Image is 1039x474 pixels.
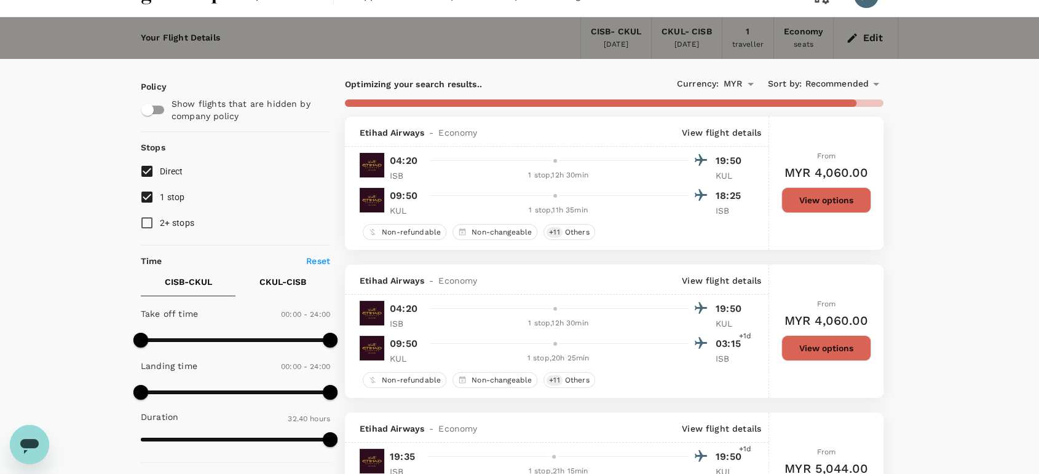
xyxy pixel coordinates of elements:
span: + 11 [547,375,562,386]
span: Non-changeable [467,227,537,238]
p: Policy [141,80,152,93]
img: EY [360,188,384,212]
p: KUL [716,169,746,182]
div: [DATE] [674,39,699,51]
p: 19:50 [716,153,746,168]
button: View options [781,187,871,213]
span: +1d [739,443,751,456]
p: View flight details [682,274,761,287]
p: 09:50 [390,188,417,203]
span: Non-refundable [377,375,446,386]
div: CISB - CKUL [591,25,642,39]
img: EY [360,153,384,177]
span: Direct [160,166,183,176]
p: View flight details [682,422,761,435]
p: 04:20 [390,153,417,168]
button: Edit [843,28,888,48]
p: Reset [306,255,330,267]
div: Non-refundable [363,372,446,388]
h6: MYR 4,060.00 [784,311,869,330]
span: Etihad Airways [360,126,424,139]
h6: MYR 4,060.00 [784,163,869,182]
div: 1 stop , 20h 25min [428,352,689,365]
span: 1 stop [160,192,185,202]
span: +1d [739,330,751,343]
div: traveller [732,39,764,51]
p: 09:50 [390,336,417,351]
span: From [817,448,836,456]
p: Time [141,255,162,267]
span: Economy [438,422,477,435]
div: Economy [784,25,823,39]
p: Landing time [141,360,197,372]
img: EY [360,449,384,473]
img: EY [360,336,384,360]
p: KUL [390,352,421,365]
span: + 11 [547,227,562,238]
span: 2+ stops [160,218,194,228]
p: KUL [716,317,746,330]
p: 19:35 [390,449,415,464]
img: EY [360,301,384,325]
span: 32.40 hours [288,414,330,423]
p: CISB - CKUL [165,276,212,288]
span: - [424,126,438,139]
p: Take off time [141,308,198,320]
span: From [817,300,836,308]
strong: Stops [141,142,165,152]
p: 19:50 [716,301,746,316]
p: ISB [390,317,421,330]
span: Etihad Airways [360,422,424,435]
span: - [424,274,438,287]
span: 00:00 - 24:00 [281,362,330,371]
p: ISB [390,169,421,182]
span: Others [560,375,595,386]
span: Economy [438,126,477,139]
p: KUL [390,204,421,217]
div: Non-refundable [363,224,446,240]
p: 18:25 [716,188,746,203]
div: 1 stop , 12h 30min [428,317,689,330]
p: View flight details [682,126,761,139]
div: 1 [746,25,749,39]
div: 1 stop , 12h 30min [428,169,689,182]
div: seats [794,39,813,51]
div: Non-changeable [452,372,537,388]
div: Your Flight Details [141,31,220,45]
p: 19:50 [716,449,746,464]
div: [DATE] [604,39,628,51]
button: View options [781,335,871,361]
span: 00:00 - 24:00 [281,310,330,319]
button: Open [742,76,759,93]
p: Show flights that are hidden by company policy [172,98,322,122]
span: Etihad Airways [360,274,424,287]
span: Sort by : [768,77,802,91]
div: CKUL - CISB [662,25,712,39]
p: Optimizing your search results.. [345,78,614,90]
span: Recommended [805,77,869,91]
p: 03:15 [716,336,746,351]
p: ISB [716,204,746,217]
span: Non-refundable [377,227,446,238]
span: From [817,152,836,160]
div: +11Others [543,372,595,388]
span: - [424,422,438,435]
div: +11Others [543,224,595,240]
div: 1 stop , 11h 35min [428,204,689,217]
iframe: Button to launch messaging window [10,425,49,464]
span: Non-changeable [467,375,537,386]
p: CKUL - CISB [259,276,306,288]
p: ISB [716,352,746,365]
p: 04:20 [390,301,417,316]
p: Duration [141,411,178,423]
div: Non-changeable [452,224,537,240]
span: Others [560,227,595,238]
span: Currency : [677,77,719,91]
span: Economy [438,274,477,287]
